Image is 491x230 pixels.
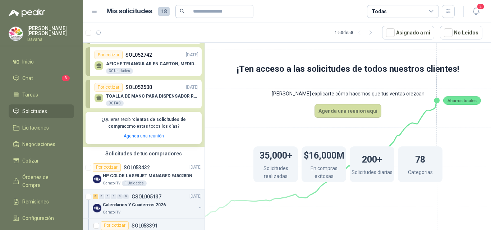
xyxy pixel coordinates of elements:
[108,117,186,129] b: cientos de solicitudes de compra
[95,83,123,91] div: Por cotizar
[315,104,381,118] button: Agenda una reunion aquí
[158,7,170,16] span: 18
[132,194,161,199] p: GSOL005137
[111,194,116,199] div: 0
[106,94,198,99] p: TOALLA DE MANO PARA DISPENSADOR ROLLO X
[469,5,482,18] button: 2
[22,107,47,115] span: Solicitudes
[122,180,147,186] div: 1 Unidades
[95,51,123,59] div: Por cotizar
[83,147,205,160] div: Solicitudes de tus compradores
[90,116,197,130] p: ¿Quieres recibir como estas todos los días?
[9,195,74,208] a: Remisiones
[117,194,123,199] div: 0
[9,170,74,192] a: Órdenes de Compra
[186,84,198,91] p: [DATE]
[382,26,434,39] button: Asignado a mi
[9,211,74,225] a: Configuración
[106,61,198,66] p: AFICHE TRIANGULAR EN CARTON, MEDIDAS 30 CM X 45 CM
[189,193,202,200] p: [DATE]
[132,223,158,228] p: SOL053391
[9,71,74,85] a: Chat3
[408,168,433,178] p: Categorias
[106,6,152,17] h1: Mis solicitudes
[124,133,164,139] a: Agenda una reunión
[86,47,202,76] a: Por cotizarSOL052742[DATE] AFICHE TRIANGULAR EN CARTON, MEDIDAS 30 CM X 45 CM30 Unidades
[304,147,344,163] h1: $16,000M
[106,100,124,106] div: 90 PAC
[9,88,74,102] a: Tareas
[22,140,55,148] span: Negociaciones
[22,58,34,66] span: Inicio
[93,175,101,183] img: Company Logo
[103,180,120,186] p: Caracol TV
[93,194,98,199] div: 3
[335,27,376,38] div: 1 - 50 de 58
[22,74,33,82] span: Chat
[22,157,39,165] span: Cotizar
[9,154,74,168] a: Cotizar
[99,194,104,199] div: 0
[260,147,292,163] h1: 35,000+
[101,221,129,230] div: Por cotizar
[440,26,482,39] button: No Leídos
[22,124,49,132] span: Licitaciones
[103,202,166,208] p: Calendarios Y Cuadernos 2026
[415,151,425,166] h1: 78
[93,163,121,172] div: Por cotizar
[106,68,133,74] div: 30 Unidades
[62,75,70,81] span: 3
[9,9,45,17] img: Logo peakr
[123,194,129,199] div: 0
[125,83,152,91] p: SOL052500
[302,164,346,182] p: En compras exitosas
[189,164,202,171] p: [DATE]
[93,204,101,212] img: Company Logo
[477,3,485,10] span: 2
[86,80,202,108] a: Por cotizarSOL052500[DATE] TOALLA DE MANO PARA DISPENSADOR ROLLO X90 PAC
[105,194,110,199] div: 0
[22,173,67,189] span: Órdenes de Compra
[22,91,38,99] span: Tareas
[372,8,387,15] div: Todas
[9,137,74,151] a: Negociaciones
[9,104,74,118] a: Solicitudes
[253,164,298,182] p: Solicitudes realizadas
[362,151,382,166] h1: 200+
[27,26,74,36] p: [PERSON_NAME] [PERSON_NAME]
[9,121,74,135] a: Licitaciones
[9,27,23,41] img: Company Logo
[22,198,49,206] span: Remisiones
[93,192,203,215] a: 3 0 0 0 0 0 GSOL005137[DATE] Company LogoCalendarios Y Cuadernos 2026Caracol TV
[103,173,192,179] p: HP COLOR LASERJET MANAGED E45028DN
[186,52,198,58] p: [DATE]
[83,160,205,189] a: Por cotizarSOL053432[DATE] Company LogoHP COLOR LASERJET MANAGED E45028DNCaracol TV1 Unidades
[125,51,152,59] p: SOL052742
[124,165,150,170] p: SOL053432
[27,37,74,42] p: Davana
[180,9,185,14] span: search
[9,55,74,69] a: Inicio
[22,214,54,222] span: Configuración
[352,168,393,178] p: Solicitudes diarias
[103,210,120,215] p: Caracol TV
